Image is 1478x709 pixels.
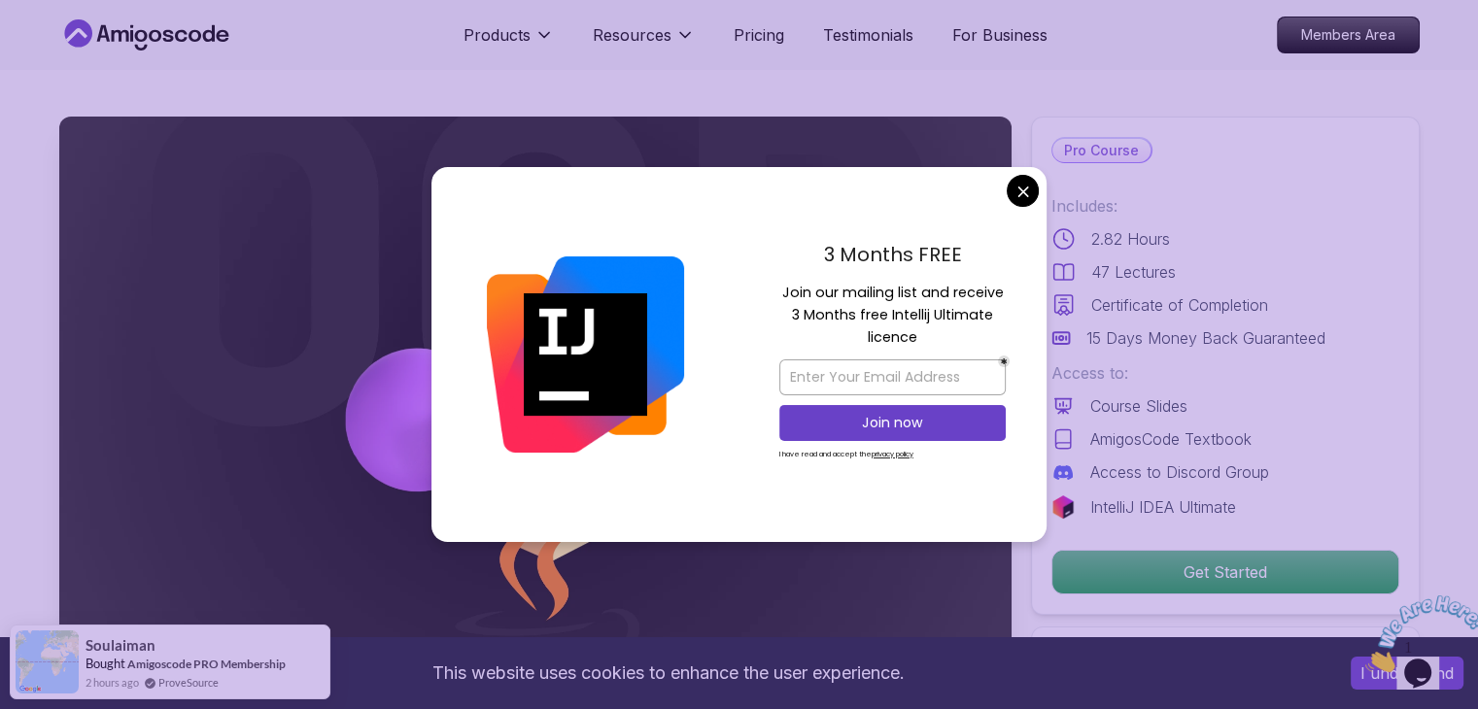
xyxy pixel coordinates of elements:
[1090,460,1269,484] p: Access to Discord Group
[1278,17,1419,52] p: Members Area
[1351,657,1463,690] button: Accept cookies
[952,23,1048,47] a: For Business
[1090,394,1187,418] p: Course Slides
[15,652,1322,694] div: This website uses cookies to enhance the user experience.
[593,23,671,47] p: Resources
[16,630,79,693] img: provesource social proof notification image
[464,23,531,47] p: Products
[1090,427,1252,451] p: AmigosCode Textbook
[1052,551,1398,593] p: Get Started
[1051,495,1075,519] img: jetbrains logo
[1086,326,1325,350] p: 15 Days Money Back Guaranteed
[158,674,219,691] a: ProveSource
[823,23,913,47] a: Testimonials
[86,674,139,691] span: 2 hours ago
[1091,260,1176,284] p: 47 Lectures
[1051,550,1399,594] button: Get Started
[1091,227,1170,251] p: 2.82 Hours
[1090,495,1236,519] p: IntelliJ IDEA Ultimate
[1051,361,1399,385] p: Access to:
[1091,293,1268,317] p: Certificate of Completion
[464,23,554,62] button: Products
[127,657,286,671] a: Amigoscode PRO Membership
[734,23,784,47] a: Pricing
[59,117,1012,652] img: java-object-oriented-programming_thumbnail
[593,23,695,62] button: Resources
[86,656,125,671] span: Bought
[1277,17,1420,53] a: Members Area
[8,8,128,84] img: Chat attention grabber
[86,637,155,654] span: soulaiman
[8,8,16,24] span: 1
[1051,194,1399,218] p: Includes:
[1052,139,1151,162] p: Pro Course
[1358,588,1478,680] iframe: chat widget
